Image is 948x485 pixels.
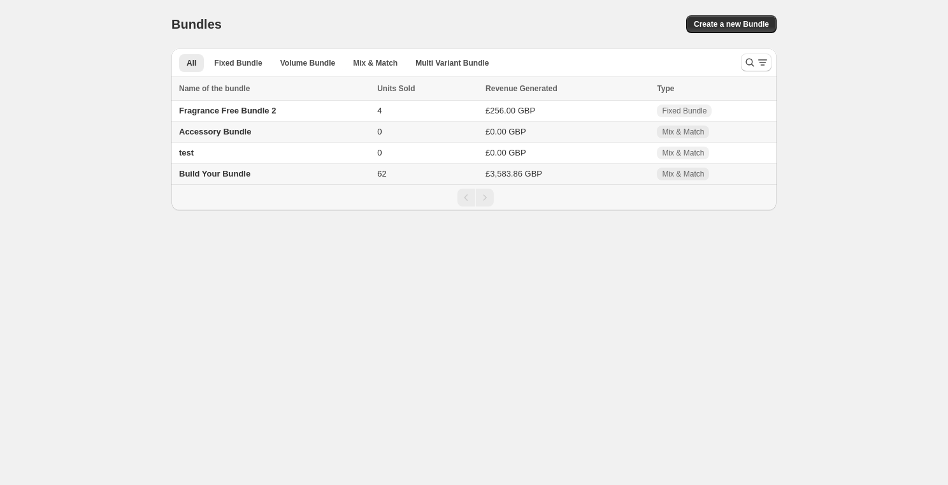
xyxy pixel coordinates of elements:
[485,82,570,95] button: Revenue Generated
[353,58,398,68] span: Mix & Match
[694,19,769,29] span: Create a new Bundle
[280,58,335,68] span: Volume Bundle
[686,15,777,33] button: Create a new Bundle
[662,106,707,116] span: Fixed Bundle
[187,58,196,68] span: All
[415,58,489,68] span: Multi Variant Bundle
[179,106,276,115] a: Fragrance Free Bundle 2
[171,17,222,32] h1: Bundles
[662,148,704,158] span: Mix & Match
[214,58,262,68] span: Fixed Bundle
[662,169,704,179] span: Mix & Match
[179,82,370,95] div: Name of the bundle
[485,127,526,136] span: £0.00 GBP
[171,184,777,210] nav: Pagination
[662,127,704,137] span: Mix & Match
[377,127,382,136] span: 0
[179,148,194,157] a: test
[741,54,772,71] button: Search and filter results
[377,82,427,95] button: Units Sold
[485,148,526,157] span: £0.00 GBP
[377,169,386,178] span: 62
[377,148,382,157] span: 0
[179,127,251,136] a: Accessory Bundle
[657,82,769,95] div: Type
[485,82,557,95] span: Revenue Generated
[377,82,415,95] span: Units Sold
[377,106,382,115] span: 4
[485,106,535,115] span: £256.00 GBP
[179,169,250,178] a: Build Your Bundle
[485,169,542,178] span: £3,583.86 GBP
